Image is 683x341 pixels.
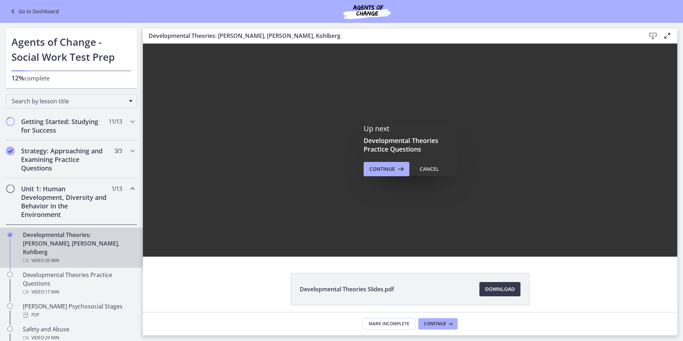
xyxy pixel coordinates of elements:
[11,74,131,83] p: complete
[44,256,59,265] span: · 35 min
[7,232,13,238] i: Completed
[9,7,59,16] a: Go to Dashboard
[44,288,59,296] span: · 17 min
[420,165,439,173] div: Cancel
[21,147,108,172] h2: Strategy: Approaching and Examining Practice Questions
[23,231,134,265] div: Developmental Theories: [PERSON_NAME], [PERSON_NAME], Kohlberg
[424,321,446,327] span: Continue
[369,165,395,173] span: Continue
[23,256,134,265] div: Video
[114,147,122,155] span: 3 / 3
[364,136,457,153] h3: Developmental Theories Practice Questions
[23,271,134,296] div: Developmental Theories Practice Questions
[363,318,415,330] button: Mark Incomplete
[300,285,394,293] span: Developmental Theories Slides.pdf
[485,285,515,293] span: Download
[369,321,409,327] span: Mark Incomplete
[12,97,125,105] span: Search by lesson title
[364,124,457,133] p: Up next
[11,34,131,64] h1: Agents of Change - Social Work Test Prep
[414,162,445,176] button: Cancel
[364,162,409,176] button: Continue
[418,318,458,330] button: Continue
[324,3,410,20] img: Agents of Change
[111,184,122,193] span: 1 / 13
[21,184,108,219] h2: Unit 1: Human Development, Diversity and Behavior in the Environment
[21,117,108,134] h2: Getting Started: Studying for Success
[6,147,15,155] i: Completed
[479,282,520,296] a: Download
[23,302,134,319] div: [PERSON_NAME] Psychosocial Stages
[11,74,24,82] span: 12%
[149,31,634,40] h3: Developmental Theories: [PERSON_NAME], [PERSON_NAME], Kohlberg
[23,311,134,319] div: PDF
[6,94,137,108] div: Search by lesson title
[23,288,134,296] div: Video
[109,117,122,126] span: 11 / 13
